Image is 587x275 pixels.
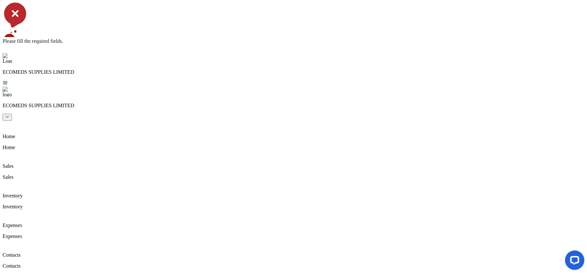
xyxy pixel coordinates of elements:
[3,223,584,228] p: Expenses
[3,174,14,180] span: Sales
[3,263,21,269] span: Contacts
[3,87,12,96] img: logo
[3,38,63,44] span: Please fill the required fields.
[3,134,584,139] p: Home
[3,69,584,75] p: ECOMEDS SUPPLIES LIMITED
[3,204,23,209] span: Inventory
[3,233,22,239] span: Expenses
[3,145,15,150] span: Home
[3,193,584,199] p: Inventory
[3,53,12,63] img: Logo
[560,248,587,275] iframe: LiveChat chat widget
[3,252,584,258] p: Contacts
[3,103,584,109] p: ECOMEDS SUPPLIES LIMITED
[3,163,584,169] p: Sales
